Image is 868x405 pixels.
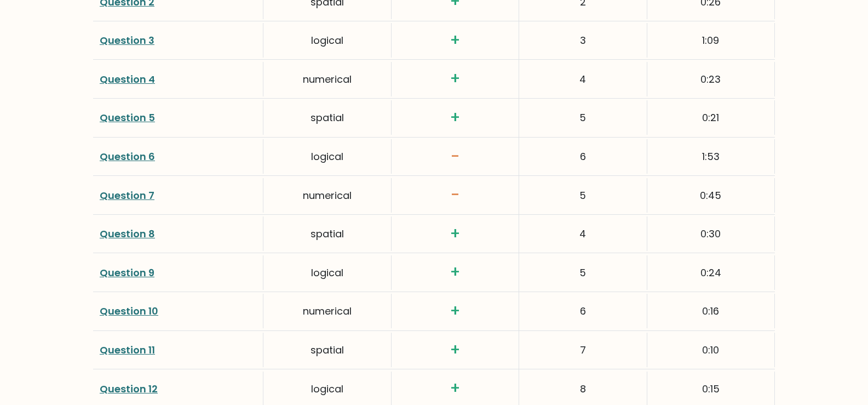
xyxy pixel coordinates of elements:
[100,266,154,279] a: Question 9
[519,333,647,367] div: 7
[100,33,154,47] a: Question 3
[647,255,775,290] div: 0:24
[519,23,647,58] div: 3
[263,294,391,328] div: numerical
[100,304,158,318] a: Question 10
[647,178,775,213] div: 0:45
[263,62,391,96] div: numerical
[398,225,512,243] h3: +
[398,379,512,398] h3: +
[100,72,155,86] a: Question 4
[647,23,775,58] div: 1:09
[647,139,775,174] div: 1:53
[100,189,154,202] a: Question 7
[398,70,512,88] h3: +
[263,23,391,58] div: logical
[398,302,512,321] h3: +
[100,227,155,241] a: Question 8
[398,109,512,127] h3: +
[647,333,775,367] div: 0:10
[647,100,775,135] div: 0:21
[519,178,647,213] div: 5
[519,255,647,290] div: 5
[398,31,512,50] h3: +
[519,62,647,96] div: 4
[263,100,391,135] div: spatial
[398,263,512,282] h3: +
[100,382,158,396] a: Question 12
[647,294,775,328] div: 0:16
[519,216,647,251] div: 4
[647,216,775,251] div: 0:30
[263,255,391,290] div: logical
[100,111,155,124] a: Question 5
[519,294,647,328] div: 6
[398,147,512,166] h3: -
[398,186,512,204] h3: -
[398,341,512,360] h3: +
[263,178,391,213] div: numerical
[519,139,647,174] div: 6
[263,333,391,367] div: spatial
[100,150,155,163] a: Question 6
[263,139,391,174] div: logical
[263,216,391,251] div: spatial
[647,62,775,96] div: 0:23
[519,100,647,135] div: 5
[100,343,155,357] a: Question 11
